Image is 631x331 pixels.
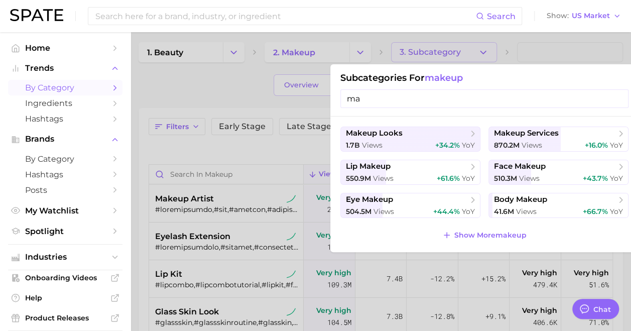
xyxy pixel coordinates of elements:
[494,162,546,171] span: face makeup
[435,141,460,150] span: +34.2%
[8,111,122,127] a: Hashtags
[440,228,529,242] button: Show Moremakeup
[516,207,537,216] span: views
[8,290,122,305] a: Help
[8,80,122,95] a: by Category
[346,174,371,183] span: 550.9m
[25,273,105,282] span: Onboarding Videos
[583,174,608,183] span: +43.7%
[25,154,105,164] span: by Category
[346,129,403,138] span: makeup looks
[494,207,514,216] span: 41.6m
[25,43,105,53] span: Home
[25,313,105,322] span: Product Releases
[25,64,105,73] span: Trends
[610,141,623,150] span: YoY
[8,224,122,239] a: Spotlight
[488,160,628,185] button: face makeup510.3m views+43.7% YoY
[340,72,628,83] h1: Subcategories for
[25,170,105,179] span: Hashtags
[437,174,460,183] span: +61.6%
[8,310,122,325] a: Product Releases
[494,195,547,204] span: body makeup
[454,231,527,240] span: Show More makeup
[94,8,476,25] input: Search here for a brand, industry, or ingredient
[346,207,371,216] span: 504.5m
[25,135,105,144] span: Brands
[25,253,105,262] span: Industries
[519,174,540,183] span: views
[340,193,480,218] button: eye makeup504.5m views+44.4% YoY
[425,72,463,83] span: makeup
[488,193,628,218] button: body makeup41.6m views+66.7% YoY
[346,162,391,171] span: lip makeup
[487,12,516,21] span: Search
[373,174,394,183] span: views
[547,13,569,19] span: Show
[25,185,105,195] span: Posts
[583,207,608,216] span: +66.7%
[8,151,122,167] a: by Category
[494,141,520,150] span: 870.2m
[340,127,480,152] button: makeup looks1.7b views+34.2% YoY
[610,174,623,183] span: YoY
[572,13,610,19] span: US Market
[10,9,63,21] img: SPATE
[8,40,122,56] a: Home
[8,250,122,265] button: Industries
[462,141,475,150] span: YoY
[346,195,393,204] span: eye makeup
[433,207,460,216] span: +44.4%
[8,182,122,198] a: Posts
[8,132,122,147] button: Brands
[8,270,122,285] a: Onboarding Videos
[462,174,475,183] span: YoY
[494,174,517,183] span: 510.3m
[494,129,559,138] span: makeup services
[25,293,105,302] span: Help
[8,95,122,111] a: Ingredients
[25,114,105,124] span: Hashtags
[488,127,628,152] button: makeup services870.2m views+16.0% YoY
[8,61,122,76] button: Trends
[340,89,628,108] input: Type here a brand, industry or ingredient
[340,160,480,185] button: lip makeup550.9m views+61.6% YoY
[8,203,122,218] a: My Watchlist
[25,206,105,215] span: My Watchlist
[346,141,360,150] span: 1.7b
[25,98,105,108] span: Ingredients
[373,207,394,216] span: views
[25,83,105,92] span: by Category
[362,141,383,150] span: views
[610,207,623,216] span: YoY
[585,141,608,150] span: +16.0%
[544,10,623,23] button: ShowUS Market
[522,141,542,150] span: views
[8,167,122,182] a: Hashtags
[25,227,105,236] span: Spotlight
[462,207,475,216] span: YoY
